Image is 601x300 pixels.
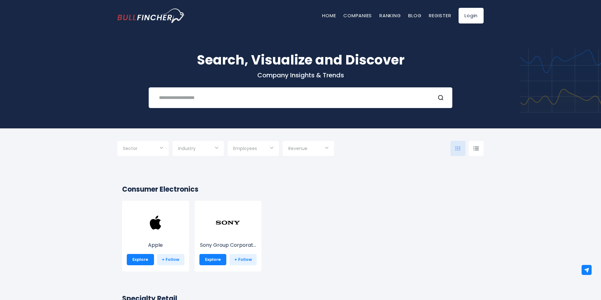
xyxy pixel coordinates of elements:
a: Sony Group Corporat... [199,222,257,249]
img: Bullfincher logo [117,8,185,23]
a: + Follow [229,254,257,265]
a: Explore [127,254,154,265]
span: Revenue [288,146,307,151]
a: + Follow [157,254,184,265]
img: AAPL.png [143,210,168,235]
a: Blog [408,12,421,19]
a: Companies [343,12,372,19]
input: Selection [178,143,218,155]
a: Ranking [379,12,401,19]
span: Industry [178,146,196,151]
button: Search [438,94,446,102]
img: icon-comp-list-view.svg [473,146,479,151]
a: Explore [199,254,227,265]
a: Home [322,12,336,19]
span: Sector [123,146,137,151]
a: Register [429,12,451,19]
img: icon-comp-grid.svg [455,146,460,151]
p: Apple [127,241,184,249]
p: Company Insights & Trends [117,71,484,79]
input: Selection [288,143,328,155]
input: Selection [233,143,273,155]
p: Sony Group Corporation [199,241,257,249]
a: Login [459,8,484,23]
span: Employees [233,146,257,151]
h2: Consumer Electronics [122,184,479,194]
h1: Search, Visualize and Discover [117,50,484,70]
a: Apple [127,222,184,249]
img: SONY.png [215,210,240,235]
input: Selection [123,143,163,155]
a: Go to homepage [117,8,185,23]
